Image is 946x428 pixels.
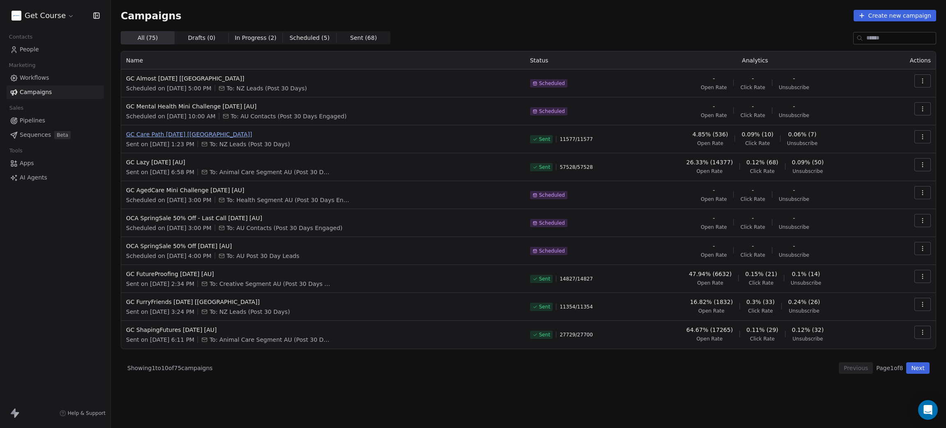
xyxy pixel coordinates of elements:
[209,336,333,344] span: To: Animal Care Segment AU (Post 30 Days Engaged) + 4 more
[231,112,347,120] span: To: AU Contacts (Post 30 Days Engaged)
[539,248,565,254] span: Scheduled
[539,331,550,338] span: Sent
[696,168,723,175] span: Open Rate
[20,173,47,182] span: AI Agents
[227,196,350,204] span: To: Health Segment AU (Post 30 Days Engaged)
[539,276,550,282] span: Sent
[628,51,882,69] th: Analytics
[25,10,66,21] span: Get Course
[126,140,194,148] span: Sent on [DATE] 1:23 PM
[209,140,290,148] span: To: NZ Leads (Post 30 Days)
[5,59,39,71] span: Marketing
[121,10,181,21] span: Campaigns
[740,84,765,91] span: Click Rate
[793,102,795,110] span: -
[701,252,727,258] span: Open Rate
[126,298,520,306] span: GC FurryFriends [DATE] [[GEOGRAPHIC_DATA]]
[787,140,817,147] span: Unsubscribe
[227,84,307,92] span: To: NZ Leads (Post 30 Days)
[713,242,715,250] span: -
[126,336,194,344] span: Sent on [DATE] 6:11 PM
[745,270,777,278] span: 0.15% (21)
[779,252,809,258] span: Unsubscribe
[697,280,723,286] span: Open Rate
[779,224,809,230] span: Unsubscribe
[701,84,727,91] span: Open Rate
[701,224,727,230] span: Open Rate
[742,130,774,138] span: 0.09% (10)
[560,164,593,170] span: 57528 / 57528
[906,362,930,374] button: Next
[740,112,765,119] span: Click Rate
[752,186,754,194] span: -
[7,128,104,142] a: SequencesBeta
[746,298,775,306] span: 0.3% (33)
[693,130,728,138] span: 4.85% (536)
[121,51,525,69] th: Name
[126,168,194,176] span: Sent on [DATE] 6:58 PM
[752,74,754,83] span: -
[10,9,76,23] button: Get Course
[740,252,765,258] span: Click Rate
[752,242,754,250] span: -
[793,214,795,222] span: -
[750,168,775,175] span: Click Rate
[746,158,778,166] span: 0.12% (68)
[126,130,520,138] span: GC Care Path [DATE] [[GEOGRAPHIC_DATA]]
[227,252,299,260] span: To: AU Post 30 Day Leads
[854,10,936,21] button: Create new campaign
[560,304,593,310] span: 11354 / 11354
[7,71,104,85] a: Workflows
[788,298,820,306] span: 0.24% (26)
[560,331,593,338] span: 27729 / 27700
[7,171,104,184] a: AI Agents
[752,102,754,110] span: -
[740,196,765,202] span: Click Rate
[6,102,27,114] span: Sales
[689,270,732,278] span: 47.94% (6632)
[789,308,819,314] span: Unsubscribe
[6,145,26,157] span: Tools
[788,130,817,138] span: 0.06% (7)
[701,196,727,202] span: Open Rate
[713,74,715,83] span: -
[792,326,824,334] span: 0.12% (32)
[839,362,873,374] button: Previous
[539,136,550,143] span: Sent
[7,85,104,99] a: Campaigns
[54,131,71,139] span: Beta
[793,186,795,194] span: -
[188,34,216,42] span: Drafts ( 0 )
[60,410,106,416] a: Help & Support
[126,224,211,232] span: Scheduled on [DATE] 3:00 PM
[882,51,936,69] th: Actions
[209,308,290,316] span: To: NZ Leads (Post 30 Days)
[701,112,727,119] span: Open Rate
[209,280,333,288] span: To: Creative Segment AU (Post 30 Days Engaged) + 4 more
[7,43,104,56] a: People
[126,84,211,92] span: Scheduled on [DATE] 5:00 PM
[697,140,723,147] span: Open Rate
[539,304,550,310] span: Sent
[126,74,520,83] span: GC Almost [DATE] [[GEOGRAPHIC_DATA]]
[539,80,565,87] span: Scheduled
[876,364,903,372] span: Page 1 of 8
[235,34,277,42] span: In Progress ( 2 )
[713,186,715,194] span: -
[11,11,21,21] img: gc-on-white.png
[289,34,330,42] span: Scheduled ( 5 )
[713,102,715,110] span: -
[209,168,333,176] span: To: Animal Care Segment AU (Post 30 Days Engaged) + 4 more
[713,214,715,222] span: -
[696,336,723,342] span: Open Rate
[227,224,342,232] span: To: AU Contacts (Post 30 Days Engaged)
[20,131,51,139] span: Sequences
[7,156,104,170] a: Apps
[539,108,565,115] span: Scheduled
[539,220,565,226] span: Scheduled
[20,88,52,97] span: Campaigns
[126,326,520,334] span: GC ShapingFutures [DATE] [AU]
[539,192,565,198] span: Scheduled
[918,400,938,420] div: Open Intercom Messenger
[779,112,809,119] span: Unsubscribe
